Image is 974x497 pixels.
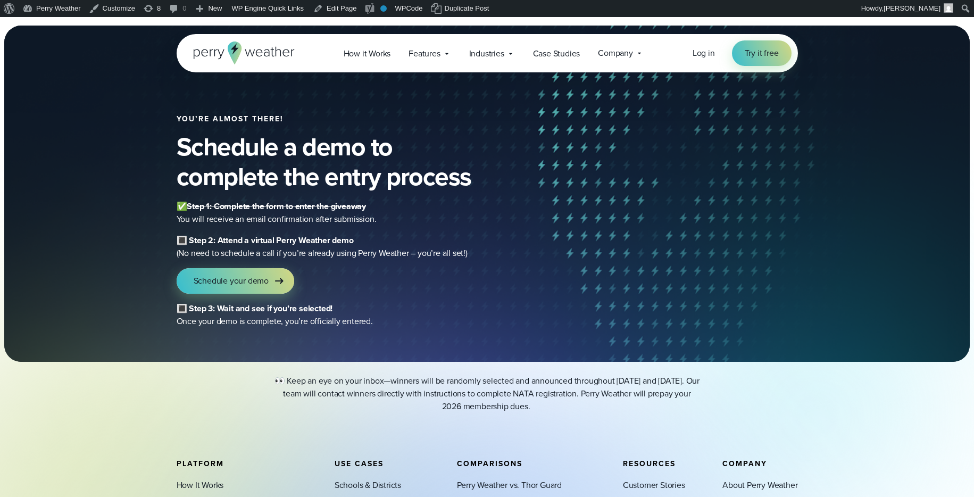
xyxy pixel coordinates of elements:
[177,479,224,492] a: How It Works
[335,458,384,469] span: Use Cases
[722,458,767,469] span: Company
[524,43,589,64] a: Case Studies
[177,234,354,246] b: 🔳 Step 2: Attend a virtual Perry Weather demo
[177,268,294,294] a: Schedule your demo
[409,47,440,60] span: Features
[457,458,522,469] span: Comparisons
[335,479,401,492] a: Schools & Districts
[177,302,602,328] p: Once your demo is complete, you’re officially entered.
[177,302,333,314] b: 🔳 Step 3: Wait and see if you’re selected!
[177,200,187,212] b: ✅
[732,40,792,66] a: Try it free
[623,479,685,492] a: Customer Stories
[344,47,391,60] span: How it Works
[177,234,602,260] p: (No need to schedule a call if you’re already using Perry Weather – you’re all set!)
[623,458,676,469] span: Resources
[194,275,269,287] span: Schedule your demo
[457,479,562,492] a: Perry Weather vs. Thor Guard
[469,47,504,60] span: Industries
[380,5,387,12] div: No index
[274,375,700,413] p: 👀 Keep an eye on your inbox—winners will be randomly selected and announced throughout [DATE] and...
[177,132,638,192] h2: Schedule a demo to complete the entry process
[177,200,602,226] p: You will receive an email confirmation after submission.
[598,47,633,60] span: Company
[187,200,366,212] s: Step 1: Complete the form to enter the giveaway
[177,115,638,123] h2: You’re almost there!
[533,47,580,60] span: Case Studies
[722,479,797,492] a: About Perry Weather
[745,47,779,60] span: Try it free
[693,47,715,59] span: Log in
[335,43,400,64] a: How it Works
[884,4,940,12] span: [PERSON_NAME]
[177,458,224,469] span: Platform
[693,47,715,60] a: Log in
